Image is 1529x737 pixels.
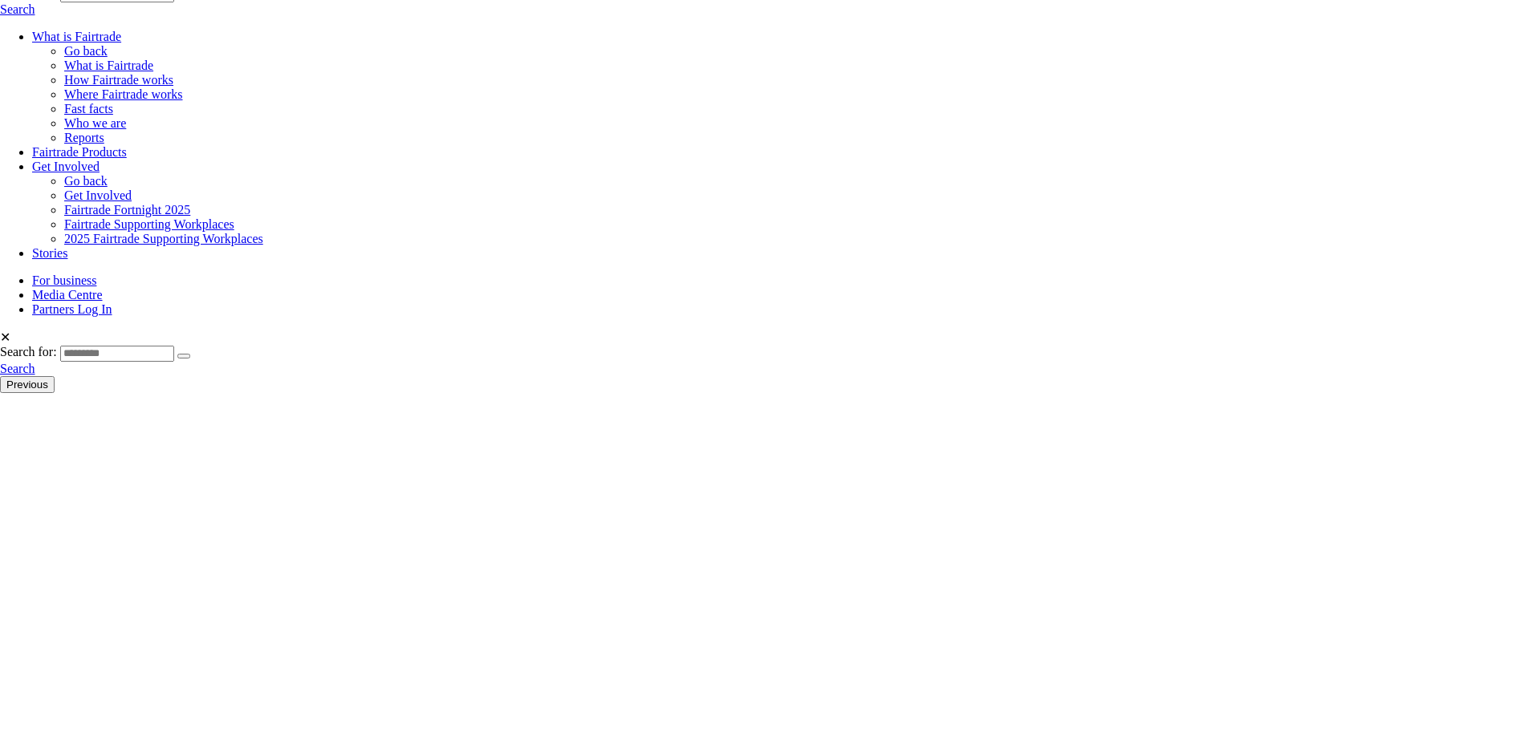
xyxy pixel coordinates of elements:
[64,116,126,130] a: Who we are
[64,102,113,115] a: Fast facts
[64,188,132,202] a: Get Involved
[64,203,190,217] a: Fairtrade Fortnight 2025
[64,232,263,245] a: 2025 Fairtrade Supporting Workplaces
[32,288,103,302] a: Media Centre
[60,346,174,362] input: Search for:
[177,354,190,358] button: Submit Search
[32,246,67,260] a: Stories
[64,217,234,231] a: Fairtrade Supporting Workplaces
[64,44,108,58] a: Go back
[64,73,173,87] a: How Fairtrade works
[32,273,96,287] a: For business
[32,30,121,43] a: What is Fairtrade
[64,174,108,188] a: Go back
[32,302,112,316] a: Partners Log In
[64,59,153,72] a: What is Fairtrade
[32,160,100,173] a: Get Involved
[64,131,104,144] a: Reports
[32,145,127,159] a: Fairtrade Products
[64,87,183,101] a: Where Fairtrade works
